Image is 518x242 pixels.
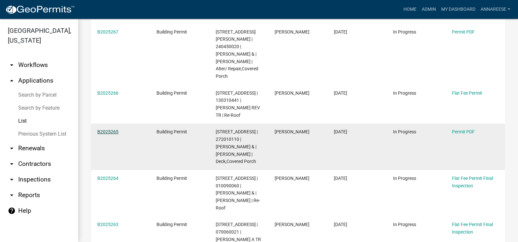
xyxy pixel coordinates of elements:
[8,207,16,215] i: help
[275,129,309,134] span: Pauline Flugum
[393,90,416,96] span: In Progress
[334,176,347,181] span: 08/06/2025
[393,176,416,181] span: In Progress
[334,129,347,134] span: 08/06/2025
[439,3,478,16] a: My Dashboard
[452,29,475,34] a: Permit PDF
[157,90,187,96] span: Building Permit
[478,3,513,16] a: annareese
[8,176,16,183] i: arrow_drop_down
[452,129,475,134] a: Permit PDF
[452,176,493,188] a: Flat Fee Permit Final Inspection
[8,160,16,168] i: arrow_drop_down
[8,61,16,69] i: arrow_drop_down
[275,176,309,181] span: Gina Gullickson
[97,222,118,227] a: B2025263
[97,176,118,181] a: B2025264
[419,3,439,16] a: Admin
[97,29,118,34] a: B2025267
[157,176,187,181] span: Building Permit
[157,129,187,134] span: Building Permit
[393,222,416,227] span: In Progress
[216,176,260,210] span: 14628 880TH AVE | 010090060 | JUBERIEN,MOLLIE & | EMILIO LEOS | Re-Roof
[275,29,309,34] span: Bob Arnold
[275,222,309,227] span: Gina Gullickson
[334,29,347,34] span: 08/07/2025
[216,29,258,79] span: 279 MCKINLEY ST | 240450020 | KIMBLE,ALAN W & | PATRICIA S KIMBLE | Alter/ Repair,Covered Porch
[8,77,16,85] i: arrow_drop_up
[452,90,482,96] a: Flat Fee Permit
[157,222,187,227] span: Building Permit
[401,3,419,16] a: Home
[8,144,16,152] i: arrow_drop_down
[8,191,16,199] i: arrow_drop_down
[216,129,258,164] span: 430 1ST AVE SE | 272010110 | FLUGUM,PAULINE & | LYLE B FLUGUM JR | Deck,Covered Porch
[393,129,416,134] span: In Progress
[334,222,347,227] span: 08/06/2025
[452,222,493,235] a: Flat Fee Permit Final Inspection
[275,90,309,96] span: Gina Gullickson
[216,90,260,118] span: 22121 733RD AVE | 130310441 | MORREIM,PHILLIP O REV TR | Re-Roof
[334,90,347,96] span: 08/07/2025
[393,29,416,34] span: In Progress
[157,29,187,34] span: Building Permit
[97,129,118,134] a: B2025265
[97,90,118,96] a: B2025266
